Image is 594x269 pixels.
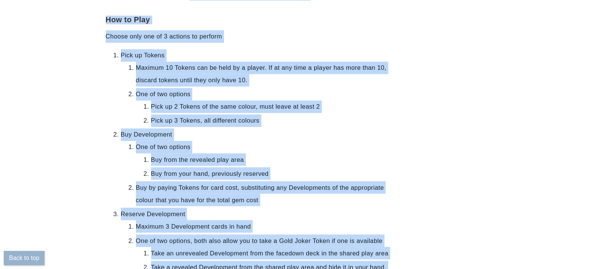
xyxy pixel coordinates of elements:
li: One of two options [136,88,394,127]
li: Maximum 10 Tokens can be held by a player. If at any time a player has more than 10, discard toke... [136,61,394,86]
li: Buy from your hand, previously reserved [151,167,394,180]
li: Pick up 3 Tokens, all different colours [151,114,394,127]
h2: How to Play [106,4,394,24]
li: Buy by paying Tokens for card cost, substituting any Developments of the appropriate colour that ... [136,181,394,206]
li: Buy from the revealed play area [151,153,394,166]
li: Pick up 2 Tokens of the same colour, must leave at least 2 [151,100,394,113]
li: Pick up Tokens [121,49,394,127]
li: Maximum 3 Development cards in hand [136,220,394,232]
li: Take an unrevealed Development from the facedown deck in the shared play area [151,247,394,259]
li: One of two options [136,141,394,180]
button: Back to top [4,251,45,265]
p: Choose only one of 3 actions to perform [106,30,394,43]
li: Buy Development [121,128,394,206]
